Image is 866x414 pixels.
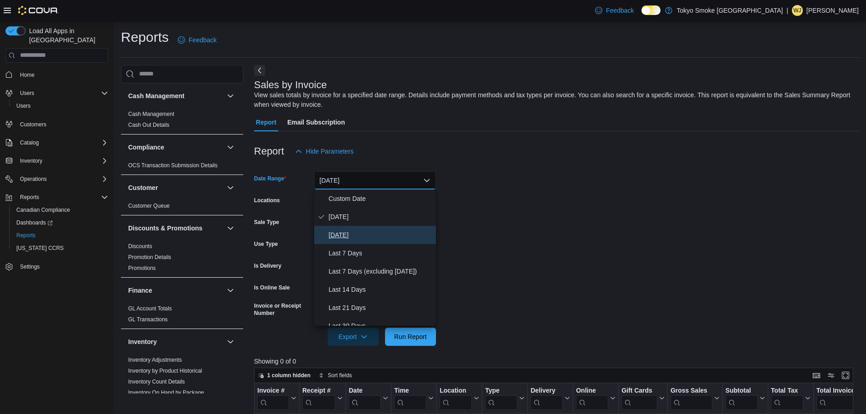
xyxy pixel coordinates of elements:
span: Inventory [20,157,42,165]
span: Users [13,100,108,111]
button: Reports [16,192,43,203]
a: Discounts [128,243,152,249]
div: Subtotal [726,386,758,409]
span: Load All Apps in [GEOGRAPHIC_DATA] [25,26,108,45]
span: Promotion Details [128,254,171,261]
div: Subtotal [726,386,758,395]
label: Is Online Sale [254,284,290,291]
span: Reports [16,232,35,239]
div: Gift Card Sales [621,386,657,409]
h3: Customer [128,183,158,192]
h3: Report [254,146,284,157]
a: Inventory Adjustments [128,357,182,363]
a: Users [13,100,34,111]
a: Promotion Details [128,254,171,260]
button: Type [485,386,525,409]
nav: Complex example [5,65,108,297]
button: Users [9,100,112,112]
button: Keyboard shortcuts [811,370,822,381]
div: Type [485,386,517,395]
span: Reports [20,194,39,201]
div: Online [576,386,608,395]
label: Sale Type [254,219,279,226]
div: William Jenkins [792,5,803,16]
div: Finance [121,303,243,329]
a: Reports [13,230,39,241]
span: Export [333,328,373,346]
span: Last 30 Days [329,320,432,331]
div: Total Invoiced [816,386,864,409]
span: Inventory Adjustments [128,356,182,364]
span: [US_STATE] CCRS [16,244,64,252]
span: Customer Queue [128,202,170,209]
p: [PERSON_NAME] [806,5,859,16]
span: Home [16,69,108,80]
button: Inventory [16,155,46,166]
button: Time [394,386,434,409]
h3: Compliance [128,143,164,152]
button: Export [328,328,379,346]
input: Dark Mode [641,5,661,15]
div: Invoice # [257,386,289,395]
p: | [786,5,788,16]
button: Compliance [128,143,223,152]
a: Canadian Compliance [13,205,74,215]
span: Cash Management [128,110,174,118]
div: Customer [121,200,243,215]
label: Locations [254,197,280,204]
a: Feedback [591,1,637,20]
button: Operations [16,174,50,185]
h3: Finance [128,286,152,295]
span: Last 7 Days (excluding [DATE]) [329,266,432,277]
div: Total Invoiced [816,386,864,395]
span: Catalog [20,139,39,146]
span: Inventory [16,155,108,166]
span: Users [16,88,108,99]
div: Receipt # [302,386,335,395]
a: Promotions [128,265,156,271]
span: Custom Date [329,193,432,204]
label: Is Delivery [254,262,281,269]
div: Time [394,386,426,395]
button: Gift Cards [621,386,665,409]
a: GL Transactions [128,316,168,323]
span: 1 column hidden [267,372,310,379]
button: [US_STATE] CCRS [9,242,112,254]
div: View sales totals by invoice for a specified date range. Details include payment methods and tax ... [254,90,855,110]
span: Dashboards [16,219,53,226]
a: Home [16,70,38,80]
button: Discounts & Promotions [225,223,236,234]
div: Location [440,386,472,395]
div: Online [576,386,608,409]
button: Invoice # [257,386,296,409]
span: Canadian Compliance [13,205,108,215]
a: [US_STATE] CCRS [13,243,67,254]
button: Catalog [16,137,42,148]
span: OCS Transaction Submission Details [128,162,218,169]
div: Delivery [531,386,563,409]
a: GL Account Totals [128,305,172,312]
button: Subtotal [726,386,765,409]
button: Hide Parameters [291,142,357,160]
button: Inventory [225,336,236,347]
button: Home [2,68,112,81]
span: Report [256,113,276,131]
a: Inventory by Product Historical [128,368,202,374]
span: Hide Parameters [306,147,354,156]
span: Reports [13,230,108,241]
button: Finance [225,285,236,296]
div: Discounts & Promotions [121,241,243,277]
button: Inventory [128,337,223,346]
span: Run Report [394,332,427,341]
span: Last 7 Days [329,248,432,259]
button: Online [576,386,616,409]
label: Use Type [254,240,278,248]
span: Feedback [189,35,216,45]
span: Settings [20,263,40,270]
button: Settings [2,260,112,273]
span: Reports [16,192,108,203]
span: Settings [16,261,108,272]
a: Inventory Count Details [128,379,185,385]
